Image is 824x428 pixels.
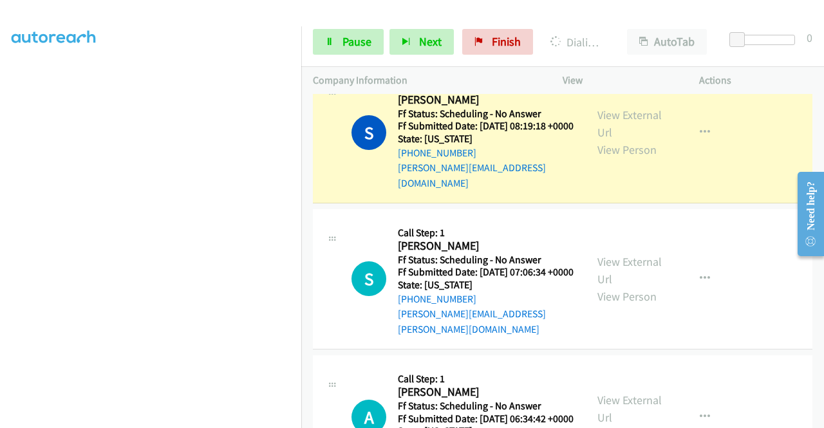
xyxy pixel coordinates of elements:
button: AutoTab [627,29,707,55]
a: Pause [313,29,384,55]
div: The call is yet to be attempted [351,261,386,296]
span: Pause [342,34,371,49]
span: Next [419,34,442,49]
h5: Ff Submitted Date: [DATE] 08:19:18 +0000 [398,120,574,133]
a: View Person [597,289,657,304]
a: [PHONE_NUMBER] [398,293,476,305]
h5: Call Step: 1 [398,373,574,386]
h5: Call Step: 1 [398,227,574,239]
a: View External Url [597,107,662,140]
a: View External Url [597,254,662,286]
h1: S [351,261,386,296]
div: 0 [807,29,812,46]
a: View Person [597,142,657,157]
h5: Ff Submitted Date: [DATE] 07:06:34 +0000 [398,266,574,279]
h5: State: [US_STATE] [398,279,574,292]
p: Actions [699,73,812,88]
p: View [563,73,676,88]
h1: S [351,115,386,150]
a: [PERSON_NAME][EMAIL_ADDRESS][DOMAIN_NAME] [398,162,546,189]
h2: [PERSON_NAME] [398,385,570,400]
h5: Ff Status: Scheduling - No Answer [398,254,574,266]
span: Finish [492,34,521,49]
p: Company Information [313,73,539,88]
h5: Ff Status: Scheduling - No Answer [398,400,574,413]
h2: [PERSON_NAME] [398,93,570,107]
button: Next [389,29,454,55]
h5: Ff Submitted Date: [DATE] 06:34:42 +0000 [398,413,574,425]
h5: Ff Status: Scheduling - No Answer [398,107,574,120]
a: [PHONE_NUMBER] [398,147,476,159]
a: View External Url [597,393,662,425]
iframe: Resource Center [787,163,824,265]
a: Finish [462,29,533,55]
h5: State: [US_STATE] [398,133,574,145]
a: [PERSON_NAME][EMAIL_ADDRESS][PERSON_NAME][DOMAIN_NAME] [398,308,546,335]
p: Dialing [PERSON_NAME] [550,33,604,51]
h2: [PERSON_NAME] [398,239,570,254]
